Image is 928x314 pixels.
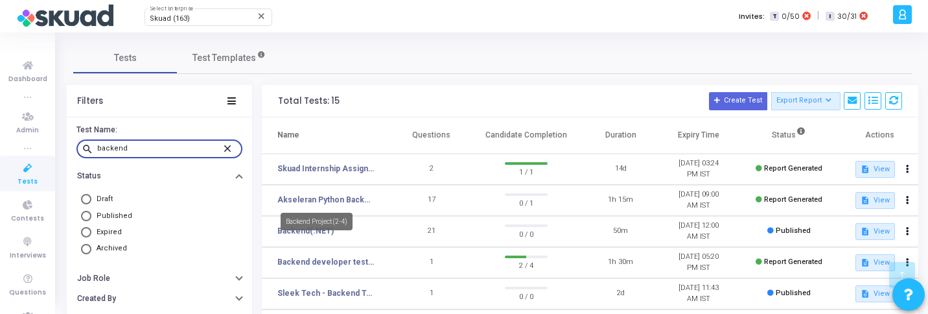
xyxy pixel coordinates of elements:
[470,117,581,154] th: Candidate Completion
[192,51,256,65] span: Test Templates
[660,117,738,154] th: Expiry Time
[257,11,267,21] mat-icon: Clear
[9,287,46,298] span: Questions
[77,96,103,106] div: Filters
[393,185,471,216] td: 17
[817,9,819,23] span: |
[277,287,375,299] a: Sleek Tech - Backend Test
[709,92,767,110] button: Create Test
[277,256,375,268] a: Backend developer test - SALT
[505,258,548,271] span: 2 / 4
[505,165,548,178] span: 1 / 1
[737,117,840,154] th: Status
[67,166,252,186] button: Status
[855,192,895,209] button: View
[581,117,660,154] th: Duration
[660,154,738,185] td: [DATE] 03:24 PM IST
[76,125,239,135] h6: Test Name:
[764,258,822,266] span: Report Generated
[855,161,895,178] button: View
[826,12,834,21] span: I
[505,196,548,209] span: 0 / 1
[393,247,471,278] td: 1
[77,171,101,181] h6: Status
[114,51,137,65] span: Tests
[660,216,738,247] td: [DATE] 12:00 AM IST
[581,247,660,278] td: 1h 30m
[10,250,46,261] span: Interviews
[222,142,237,154] mat-icon: close
[660,185,738,216] td: [DATE] 09:00 AM IST
[770,12,778,21] span: T
[393,117,471,154] th: Questions
[277,163,375,175] a: Skuad Internship Assignment - Backend and Frontend
[393,154,471,185] td: 2
[764,195,822,204] span: Report Generated
[861,258,870,267] mat-icon: description
[505,227,548,240] span: 0 / 0
[739,11,765,22] label: Invites:
[581,278,660,309] td: 2d
[277,194,375,206] a: Akseleran Python Backend Developer
[660,278,738,309] td: [DATE] 11:43 AM IST
[861,227,870,236] mat-icon: description
[8,74,47,85] span: Dashboard
[861,165,870,174] mat-icon: description
[150,14,190,23] span: Skuad (163)
[855,223,895,240] button: View
[97,145,222,152] input: Search...
[97,195,113,203] span: Draft
[505,289,548,302] span: 0 / 0
[67,269,252,289] button: Job Role
[776,289,811,297] span: Published
[782,11,800,22] span: 0/50
[97,211,132,220] span: Published
[660,247,738,278] td: [DATE] 05:20 PM IST
[581,185,660,216] td: 1h 15m
[97,244,127,252] span: Archived
[771,92,841,110] button: Export Report
[855,285,895,302] button: View
[77,294,116,304] h6: Created By
[262,117,393,154] th: Name
[764,164,822,173] span: Report Generated
[278,96,340,106] div: Total Tests: 15
[861,196,870,205] mat-icon: description
[17,176,38,187] span: Tests
[581,216,660,247] td: 50m
[861,289,870,298] mat-icon: description
[77,274,110,284] h6: Job Role
[776,226,811,235] span: Published
[840,117,918,154] th: Actions
[581,154,660,185] td: 14d
[67,289,252,309] button: Created By
[393,216,471,247] td: 21
[281,213,353,230] div: Backend Project (2-4)
[16,125,39,136] span: Admin
[393,278,471,309] td: 1
[82,143,97,154] mat-icon: search
[855,254,895,271] button: View
[97,228,122,236] span: Expired
[837,11,857,22] span: 30/31
[16,3,113,29] img: logo
[11,213,44,224] span: Contests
